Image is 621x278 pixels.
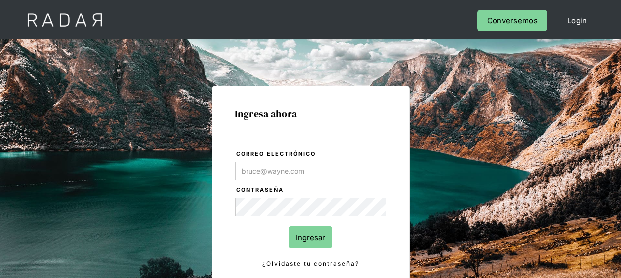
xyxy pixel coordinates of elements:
[289,226,332,248] input: Ingresar
[236,185,386,195] label: Contraseña
[557,10,597,31] a: Login
[236,149,386,159] label: Correo electrónico
[235,108,387,119] h1: Ingresa ahora
[477,10,547,31] a: Conversemos
[235,149,387,269] form: Login Form
[235,162,386,180] input: bruce@wayne.com
[235,258,386,269] a: ¿Olvidaste tu contraseña?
